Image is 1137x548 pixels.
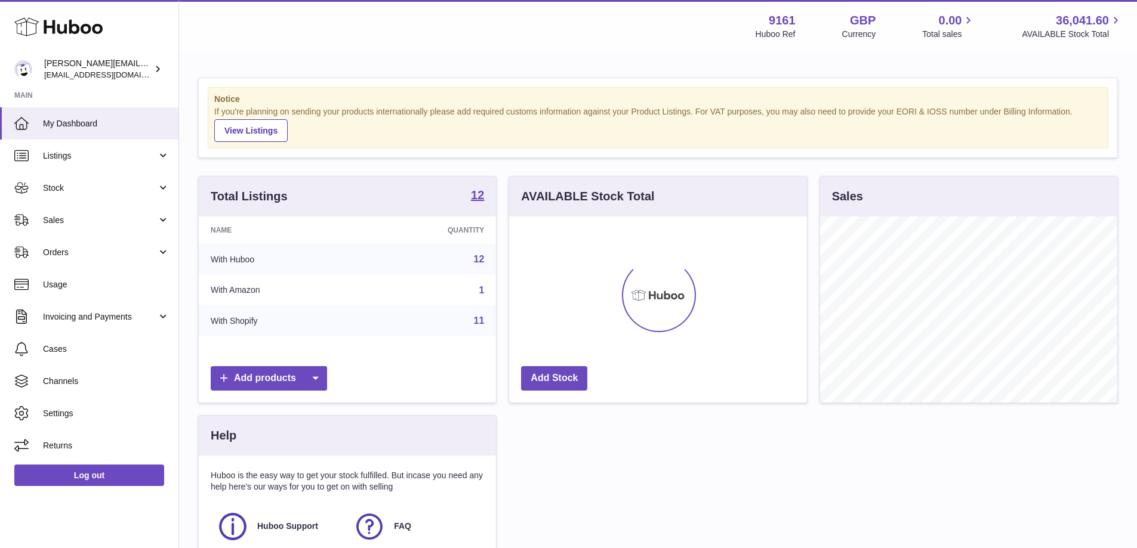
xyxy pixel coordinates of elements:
a: 12 [474,254,485,264]
span: Channels [43,376,170,387]
img: amyesmith31@gmail.com [14,60,32,78]
h3: Sales [832,188,863,205]
p: Huboo is the easy way to get your stock fulfilled. But incase you need any help here's our ways f... [211,470,484,493]
td: With Amazon [199,275,362,306]
span: Returns [43,440,170,451]
span: Listings [43,150,157,162]
th: Name [199,216,362,244]
strong: 12 [471,189,484,201]
a: View Listings [214,119,288,142]
div: If you're planning on sending your products internationally please add required customs informati... [214,106,1102,142]
span: Invoicing and Payments [43,311,157,323]
span: Settings [43,408,170,419]
span: Cases [43,343,170,355]
span: Orders [43,247,157,258]
td: With Huboo [199,244,362,275]
h3: AVAILABLE Stock Total [521,188,654,205]
span: 36,041.60 [1056,13,1109,29]
strong: GBP [850,13,876,29]
h3: Help [211,428,236,444]
span: Huboo Support [257,521,318,532]
span: Sales [43,215,157,226]
a: FAQ [353,510,478,543]
span: 0.00 [939,13,962,29]
a: Add products [211,366,327,391]
a: 36,041.60 AVAILABLE Stock Total [1022,13,1123,40]
a: Add Stock [521,366,587,391]
span: AVAILABLE Stock Total [1022,29,1123,40]
a: 12 [471,189,484,203]
span: My Dashboard [43,118,170,129]
div: Huboo Ref [756,29,796,40]
td: With Shopify [199,305,362,336]
span: FAQ [394,521,411,532]
a: 0.00 Total sales [922,13,975,40]
a: 11 [474,315,485,326]
h3: Total Listings [211,188,288,205]
span: Total sales [922,29,975,40]
span: [EMAIL_ADDRESS][DOMAIN_NAME] [44,70,175,79]
span: Usage [43,279,170,290]
a: 1 [479,285,484,295]
th: Quantity [362,216,497,244]
strong: 9161 [769,13,796,29]
div: Currency [842,29,876,40]
a: Huboo Support [217,510,341,543]
a: Log out [14,465,164,486]
span: Stock [43,182,157,194]
div: [PERSON_NAME][EMAIL_ADDRESS][DOMAIN_NAME] [44,58,152,81]
strong: Notice [214,94,1102,105]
